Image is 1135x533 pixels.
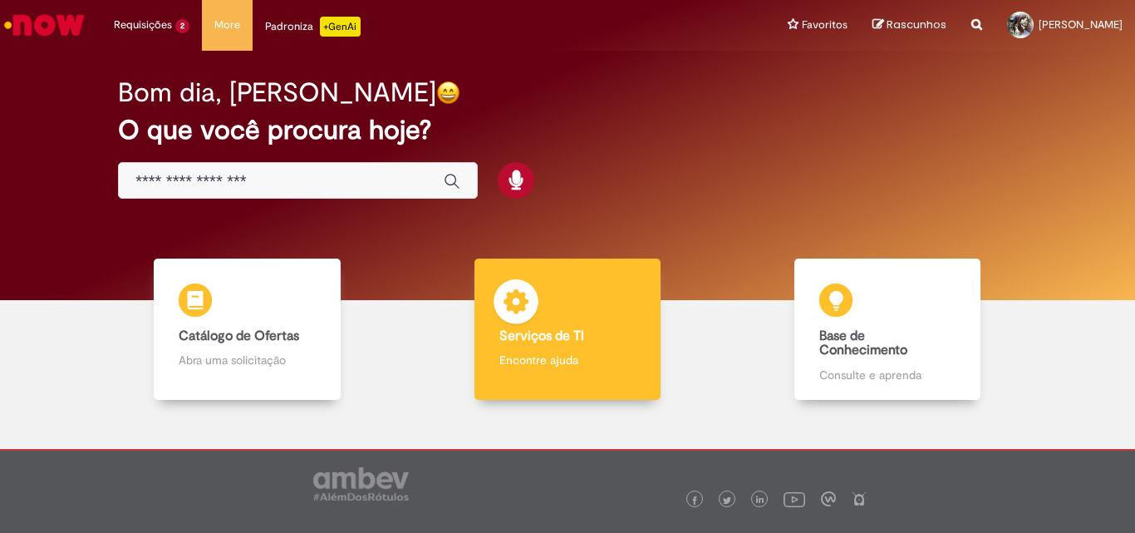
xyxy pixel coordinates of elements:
img: logo_footer_workplace.png [821,491,836,506]
img: logo_footer_linkedin.png [756,496,764,506]
b: Serviços de TI [499,328,584,344]
h2: O que você procura hoje? [118,116,1017,145]
a: Rascunhos [872,17,946,33]
a: Base de Conhecimento Consulte e aprenda [728,259,1048,400]
span: Favoritos [802,17,848,33]
img: ServiceNow [2,8,87,42]
a: Catálogo de Ofertas Abra uma solicitação [87,259,407,400]
span: More [214,17,240,33]
p: Abra uma solicitação [179,352,315,368]
img: logo_footer_facebook.png [690,496,699,505]
span: [PERSON_NAME] [1039,17,1123,32]
p: Encontre ajuda [499,352,636,368]
b: Base de Conhecimento [819,328,907,359]
img: happy-face.png [436,81,460,105]
p: +GenAi [320,17,361,37]
img: logo_footer_naosei.png [852,491,867,506]
div: Padroniza [265,17,361,37]
b: Catálogo de Ofertas [179,328,299,344]
span: 2 [175,19,189,33]
span: Requisições [114,17,172,33]
img: logo_footer_twitter.png [723,496,731,505]
span: Rascunhos [887,17,946,32]
img: logo_footer_ambev_rotulo_gray.png [313,467,409,501]
img: logo_footer_youtube.png [784,488,805,510]
a: Serviços de TI Encontre ajuda [407,259,727,400]
p: Consulte e aprenda [819,367,956,383]
h2: Bom dia, [PERSON_NAME] [118,78,436,107]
